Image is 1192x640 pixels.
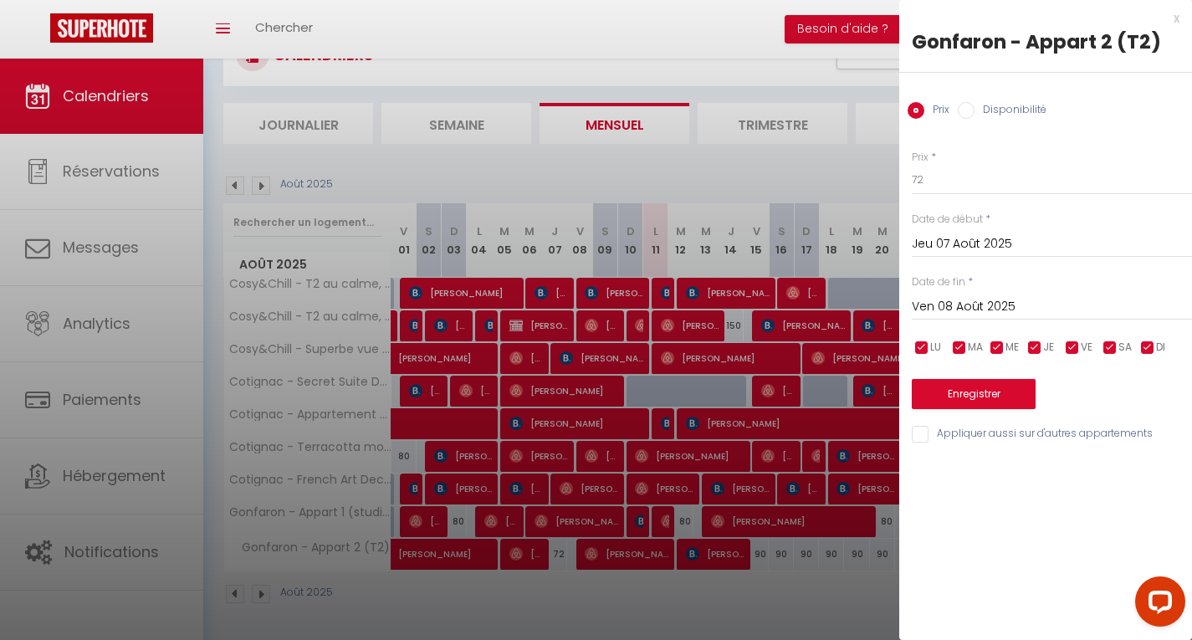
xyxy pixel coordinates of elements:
[1043,340,1054,356] span: JE
[924,102,949,120] label: Prix
[912,274,965,290] label: Date de fin
[912,28,1179,55] div: Gonfaron - Appart 2 (T2)
[1122,570,1192,640] iframe: LiveChat chat widget
[912,212,983,228] label: Date de début
[1156,340,1165,356] span: DI
[930,340,941,356] span: LU
[912,379,1036,409] button: Enregistrer
[1081,340,1092,356] span: VE
[1005,340,1019,356] span: ME
[968,340,983,356] span: MA
[912,150,929,166] label: Prix
[975,102,1046,120] label: Disponibilité
[899,8,1179,28] div: x
[1118,340,1132,356] span: SA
